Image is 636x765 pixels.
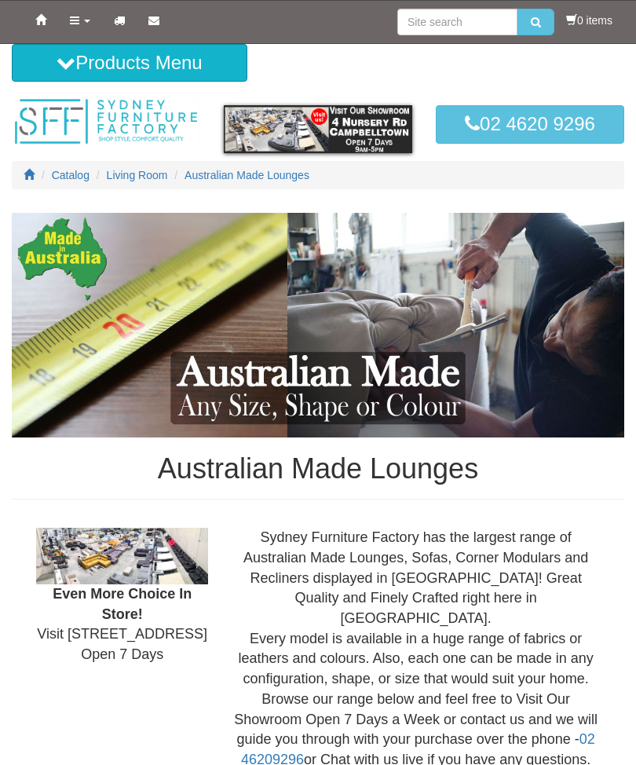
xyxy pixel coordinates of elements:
input: Site search [397,9,517,35]
a: Living Room [107,169,168,181]
a: 02 4620 9296 [436,105,624,143]
div: Visit [STREET_ADDRESS] Open 7 Days [24,528,220,665]
button: Products Menu [12,44,247,82]
a: Australian Made Lounges [185,169,309,181]
li: 0 items [566,13,612,28]
img: Australian Made Lounges [12,213,624,437]
img: Showroom [36,528,208,584]
img: showroom.gif [224,105,412,152]
img: Sydney Furniture Factory [12,97,200,146]
a: Catalog [52,169,90,181]
h1: Australian Made Lounges [12,453,624,485]
b: Even More Choice In Store! [53,586,192,622]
